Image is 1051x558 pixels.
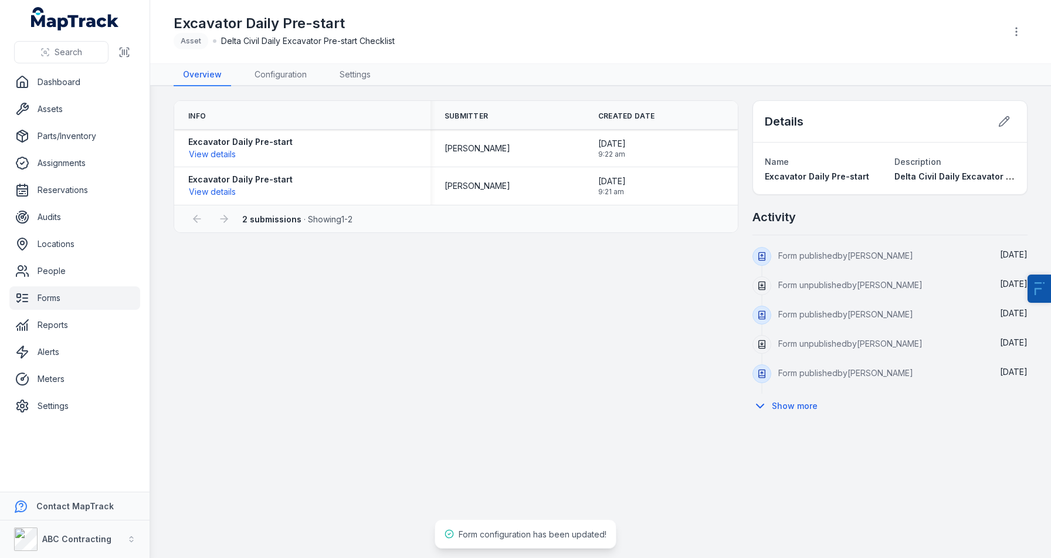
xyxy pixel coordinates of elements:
[9,70,140,94] a: Dashboard
[1000,279,1028,289] span: [DATE]
[752,209,796,225] h2: Activity
[1000,279,1028,289] time: 06/09/2025, 2:25:30 pm
[1000,249,1028,259] span: [DATE]
[14,41,109,63] button: Search
[765,157,789,167] span: Name
[9,124,140,148] a: Parts/Inventory
[778,339,923,349] span: Form unpublished by [PERSON_NAME]
[330,64,380,86] a: Settings
[9,394,140,418] a: Settings
[1000,367,1028,377] span: [DATE]
[242,214,301,224] strong: 2 submissions
[752,394,825,418] button: Show more
[1000,308,1028,318] time: 06/09/2025, 2:25:25 pm
[9,97,140,121] a: Assets
[598,187,626,197] span: 9:21 am
[445,111,489,121] span: Submitter
[445,180,510,192] span: [PERSON_NAME]
[174,64,231,86] a: Overview
[174,14,395,33] h1: Excavator Daily Pre-start
[894,157,941,167] span: Description
[445,143,510,154] span: [PERSON_NAME]
[188,136,293,148] strong: Excavator Daily Pre-start
[9,178,140,202] a: Reservations
[598,111,655,121] span: Created Date
[459,529,606,539] span: Form configuration has been updated!
[221,35,395,47] span: Delta Civil Daily Excavator Pre-start Checklist
[9,367,140,391] a: Meters
[174,33,208,49] div: Asset
[188,111,206,121] span: Info
[9,286,140,310] a: Forms
[1000,337,1028,347] time: 04/09/2025, 9:26:22 am
[1000,337,1028,347] span: [DATE]
[242,214,352,224] span: · Showing 1 - 2
[1000,367,1028,377] time: 29/08/2025, 9:50:10 am
[765,113,803,130] h2: Details
[778,368,913,378] span: Form published by [PERSON_NAME]
[188,174,293,185] strong: Excavator Daily Pre-start
[31,7,119,31] a: MapTrack
[9,205,140,229] a: Audits
[778,251,913,261] span: Form published by [PERSON_NAME]
[55,46,82,58] span: Search
[9,151,140,175] a: Assignments
[36,501,114,511] strong: Contact MapTrack
[598,138,626,150] span: [DATE]
[245,64,316,86] a: Configuration
[598,150,626,159] span: 9:22 am
[188,148,236,161] button: View details
[42,534,111,544] strong: ABC Contracting
[778,309,913,319] span: Form published by [PERSON_NAME]
[9,340,140,364] a: Alerts
[598,175,626,197] time: 22/08/2025, 9:21:03 am
[765,171,869,181] span: Excavator Daily Pre-start
[1000,249,1028,259] time: 06/10/2025, 10:50:25 am
[188,185,236,198] button: View details
[9,259,140,283] a: People
[598,138,626,159] time: 22/08/2025, 9:22:23 am
[1000,308,1028,318] span: [DATE]
[598,175,626,187] span: [DATE]
[778,280,923,290] span: Form unpublished by [PERSON_NAME]
[9,313,140,337] a: Reports
[9,232,140,256] a: Locations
